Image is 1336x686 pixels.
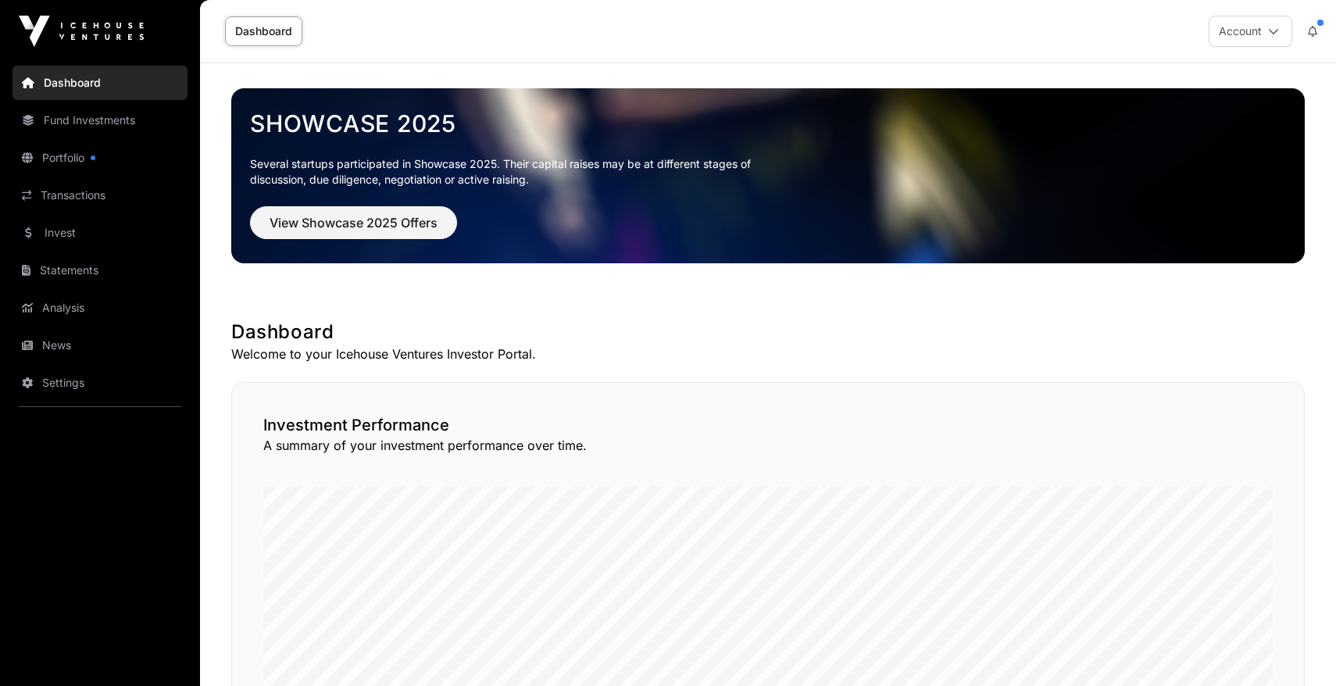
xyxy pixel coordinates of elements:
a: Analysis [13,291,188,325]
a: Invest [13,216,188,250]
p: Welcome to your Icehouse Ventures Investor Portal. [231,345,1305,363]
a: Settings [13,366,188,400]
img: Icehouse Ventures Logo [19,16,144,47]
h2: Investment Performance [263,414,1273,436]
a: Portfolio [13,141,188,175]
a: News [13,328,188,363]
a: Statements [13,253,188,288]
a: Dashboard [225,16,302,46]
button: Account [1209,16,1292,47]
img: Showcase 2025 [231,88,1305,263]
button: View Showcase 2025 Offers [250,206,457,239]
h1: Dashboard [231,320,1305,345]
a: Fund Investments [13,103,188,138]
p: A summary of your investment performance over time. [263,436,1273,455]
a: Dashboard [13,66,188,100]
p: Several startups participated in Showcase 2025. Their capital raises may be at different stages o... [250,156,775,188]
a: Showcase 2025 [250,109,1286,138]
a: Transactions [13,178,188,213]
span: View Showcase 2025 Offers [270,213,438,232]
a: View Showcase 2025 Offers [250,222,457,238]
